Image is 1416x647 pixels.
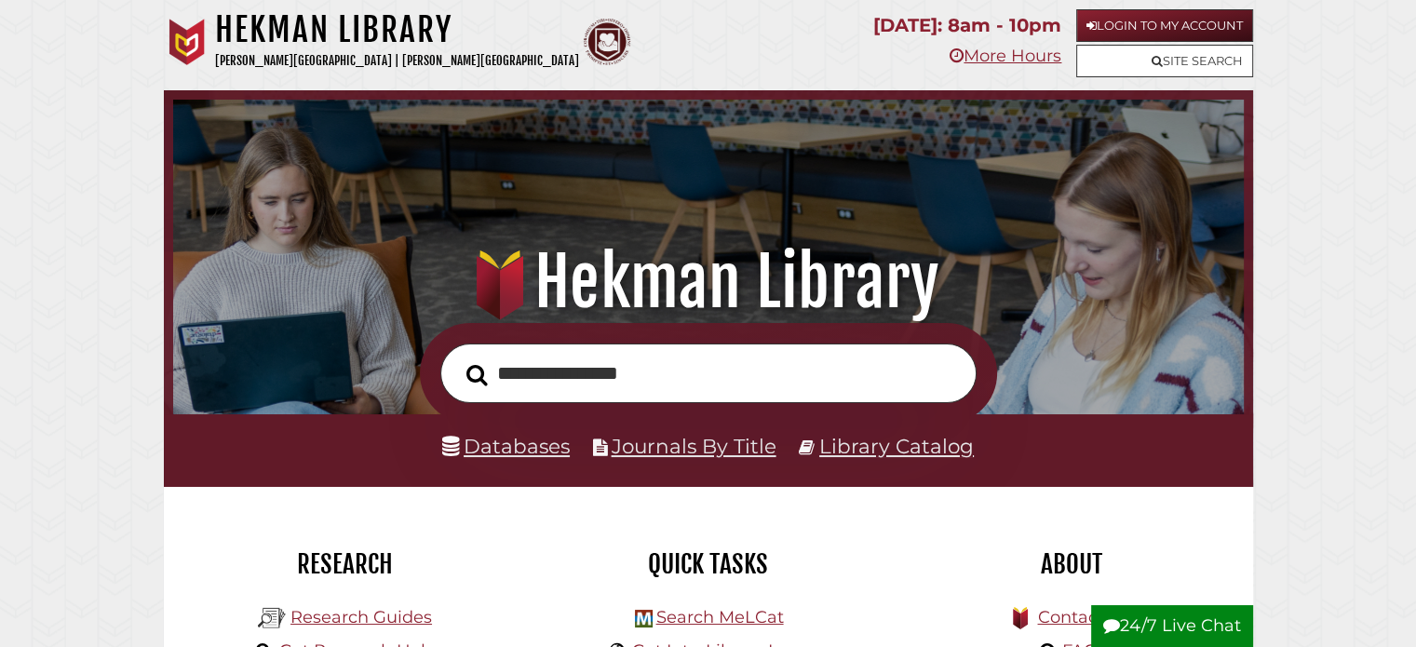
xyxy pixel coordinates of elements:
p: [DATE]: 8am - 10pm [873,9,1061,42]
img: Calvin University [164,19,210,65]
p: [PERSON_NAME][GEOGRAPHIC_DATA] | [PERSON_NAME][GEOGRAPHIC_DATA] [215,50,579,72]
a: Search MeLCat [655,607,783,627]
h1: Hekman Library [215,9,579,50]
h2: Quick Tasks [541,548,876,580]
a: Login to My Account [1076,9,1253,42]
a: Journals By Title [612,434,776,458]
h1: Hekman Library [194,241,1221,323]
img: Hekman Library Logo [258,604,286,632]
img: Hekman Library Logo [635,610,653,627]
a: More Hours [950,46,1061,66]
h2: Research [178,548,513,580]
a: Site Search [1076,45,1253,77]
a: Contact Us [1037,607,1129,627]
a: Databases [442,434,570,458]
h2: About [904,548,1239,580]
button: Search [457,358,497,391]
a: Research Guides [290,607,432,627]
img: Calvin Theological Seminary [584,19,630,65]
a: Library Catalog [819,434,974,458]
i: Search [466,363,488,385]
